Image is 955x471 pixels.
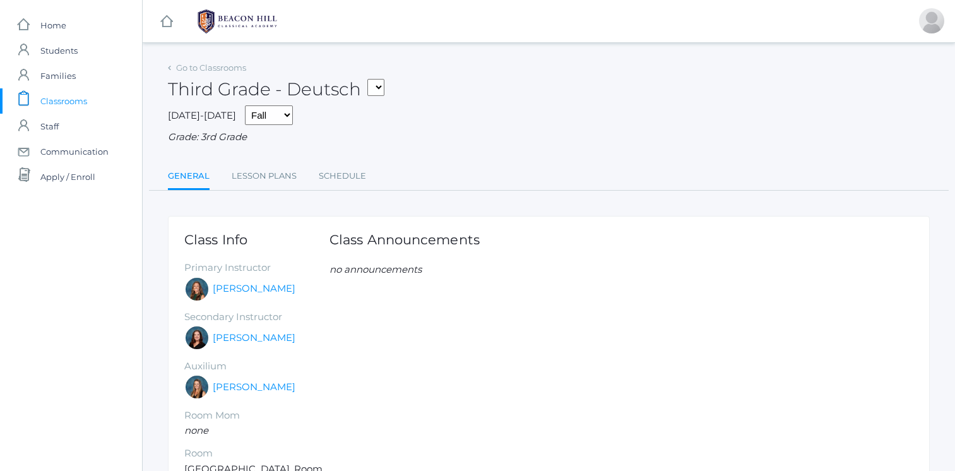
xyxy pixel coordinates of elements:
[168,164,210,191] a: General
[184,448,329,459] h5: Room
[168,109,236,121] span: [DATE]-[DATE]
[213,380,295,395] a: [PERSON_NAME]
[176,63,246,73] a: Go to Classrooms
[919,8,944,33] div: Rachel Mastro
[184,361,329,372] h5: Auxilium
[184,277,210,302] div: Andrea Deutsch
[184,312,329,323] h5: Secondary Instructor
[319,164,366,189] a: Schedule
[40,114,59,139] span: Staff
[184,410,329,421] h5: Room Mom
[184,232,329,247] h1: Class Info
[40,38,78,63] span: Students
[232,164,297,189] a: Lesson Plans
[168,80,384,99] h2: Third Grade - Deutsch
[184,424,208,436] em: none
[40,88,87,114] span: Classrooms
[40,63,76,88] span: Families
[184,374,210,400] div: Juliana Fowler
[40,164,95,189] span: Apply / Enroll
[184,325,210,350] div: Katie Watters
[168,130,930,145] div: Grade: 3rd Grade
[329,263,422,275] em: no announcements
[40,13,66,38] span: Home
[184,263,329,273] h5: Primary Instructor
[190,6,285,37] img: BHCALogos-05-308ed15e86a5a0abce9b8dd61676a3503ac9727e845dece92d48e8588c001991.png
[213,282,295,296] a: [PERSON_NAME]
[40,139,109,164] span: Communication
[329,232,480,247] h1: Class Announcements
[213,331,295,345] a: [PERSON_NAME]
